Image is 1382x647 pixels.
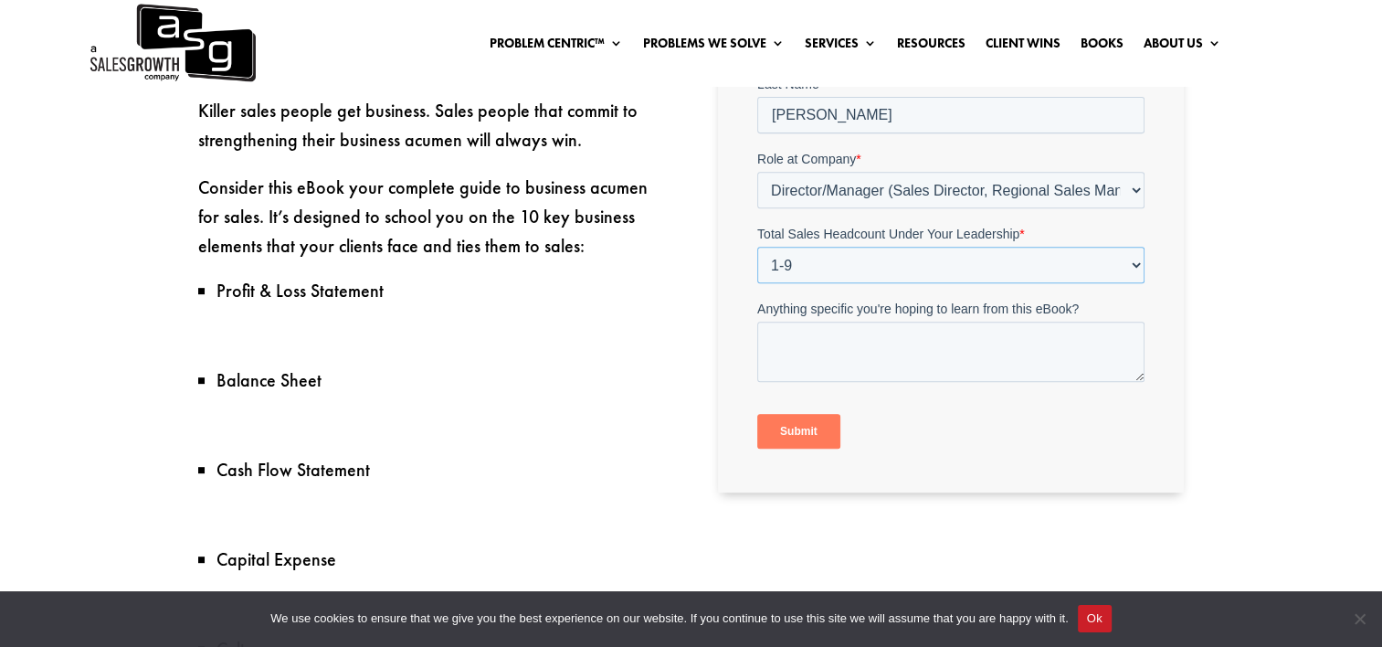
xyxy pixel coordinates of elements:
a: Problem Centric™ [490,37,623,57]
a: About Us [1144,37,1221,57]
a: Services [805,37,877,57]
span: No [1350,610,1368,628]
button: Ok [1078,605,1112,632]
a: Problems We Solve [643,37,785,57]
li: Capital Expense [216,547,664,571]
a: Books [1081,37,1124,57]
a: Resources [897,37,965,57]
p: Killer sales people get business. Sales people that commit to strengthening their business acumen... [198,96,664,173]
li: Balance Sheet [216,368,664,392]
a: Client Wins [986,37,1060,57]
li: Profit & Loss Statement [216,279,664,302]
p: Consider this eBook your complete guide to business acumen for sales. It’s designed to school you... [198,173,664,279]
li: Cash Flow Statement [216,458,664,482]
span: We use cookies to ensure that we give you the best experience on our website. If you continue to ... [270,610,1068,628]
